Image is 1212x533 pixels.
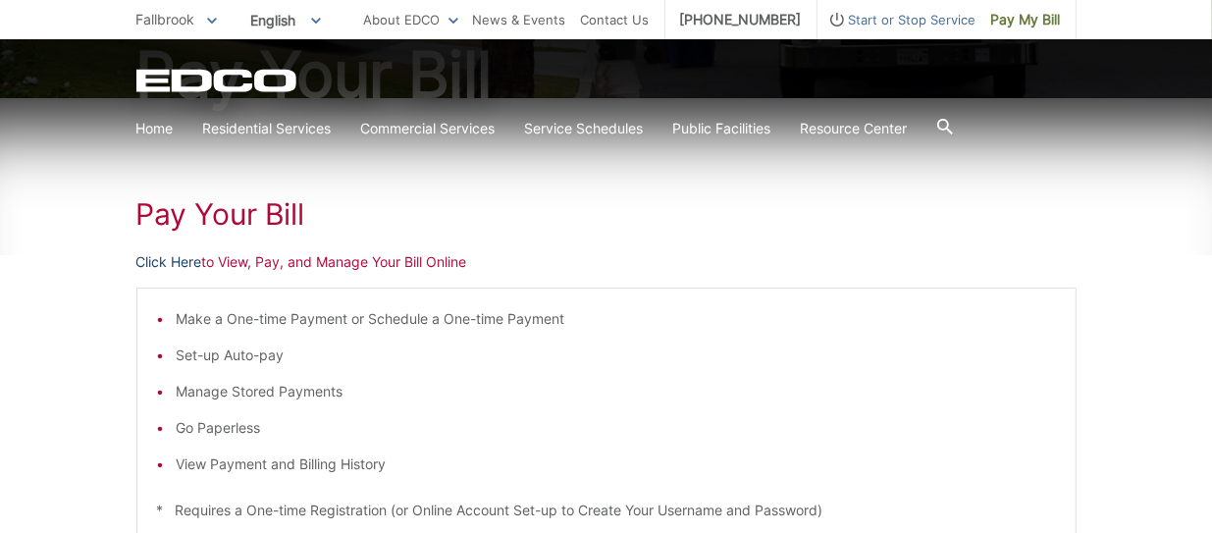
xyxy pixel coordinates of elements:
[136,251,1077,273] p: to View, Pay, and Manage Your Bill Online
[177,453,1056,475] li: View Payment and Billing History
[473,9,566,30] a: News & Events
[177,381,1056,402] li: Manage Stored Payments
[203,118,332,139] a: Residential Services
[177,308,1056,330] li: Make a One-time Payment or Schedule a One-time Payment
[801,118,908,139] a: Resource Center
[237,4,336,36] span: English
[177,417,1056,439] li: Go Paperless
[364,9,458,30] a: About EDCO
[525,118,644,139] a: Service Schedules
[361,118,496,139] a: Commercial Services
[136,251,202,273] a: Click Here
[136,196,1077,232] h1: Pay Your Bill
[991,9,1061,30] span: Pay My Bill
[136,118,174,139] a: Home
[581,9,650,30] a: Contact Us
[177,345,1056,366] li: Set-up Auto-pay
[673,118,771,139] a: Public Facilities
[136,69,299,92] a: EDCD logo. Return to the homepage.
[136,11,195,27] span: Fallbrook
[157,500,1056,521] p: * Requires a One-time Registration (or Online Account Set-up to Create Your Username and Password)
